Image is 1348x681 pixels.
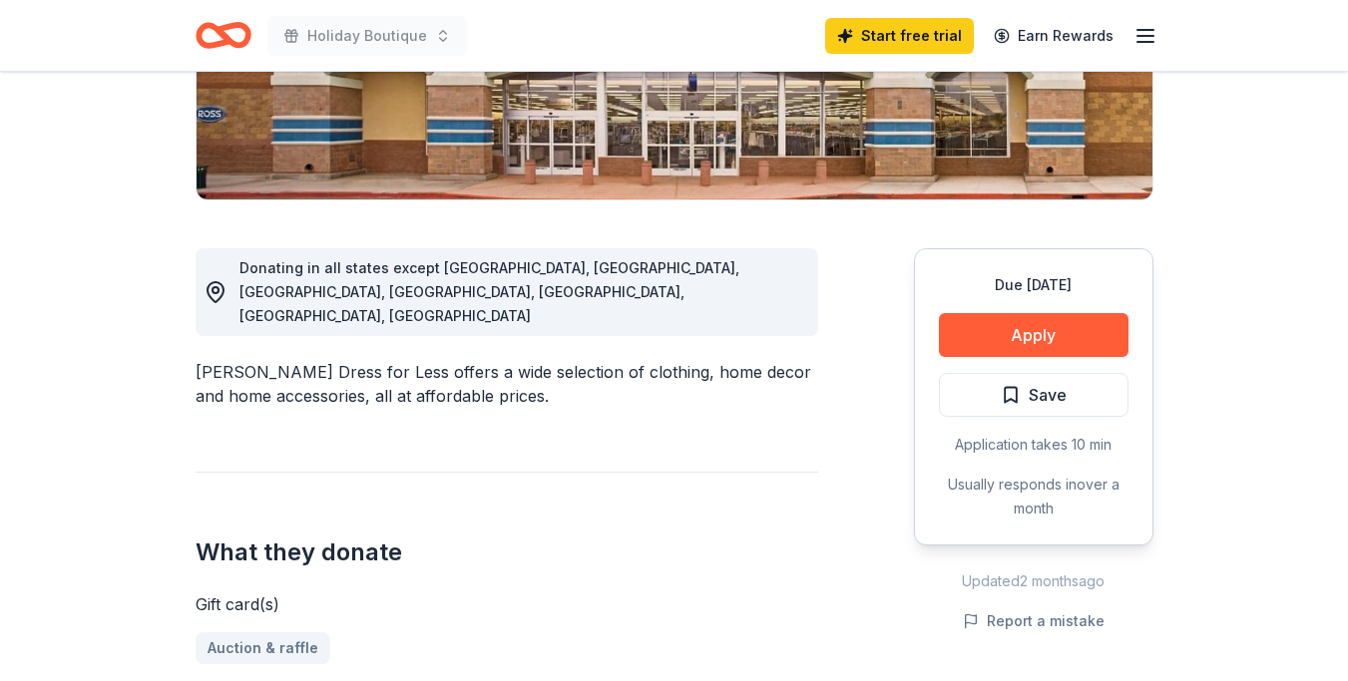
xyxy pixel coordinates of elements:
[939,313,1128,357] button: Apply
[939,433,1128,457] div: Application takes 10 min
[196,12,251,59] a: Home
[939,473,1128,520] div: Usually responds in over a month
[196,536,818,568] h2: What they donate
[939,273,1128,297] div: Due [DATE]
[963,609,1105,633] button: Report a mistake
[196,360,818,408] div: [PERSON_NAME] Dress for Less offers a wide selection of clothing, home decor and home accessories...
[307,24,427,48] span: Holiday Boutique
[239,259,739,324] span: Donating in all states except [GEOGRAPHIC_DATA], [GEOGRAPHIC_DATA], [GEOGRAPHIC_DATA], [GEOGRAPHI...
[825,18,974,54] a: Start free trial
[914,569,1153,593] div: Updated 2 months ago
[267,16,467,56] button: Holiday Boutique
[196,632,330,664] a: Auction & raffle
[196,592,818,616] div: Gift card(s)
[939,373,1128,417] button: Save
[1029,382,1067,408] span: Save
[982,18,1125,54] a: Earn Rewards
